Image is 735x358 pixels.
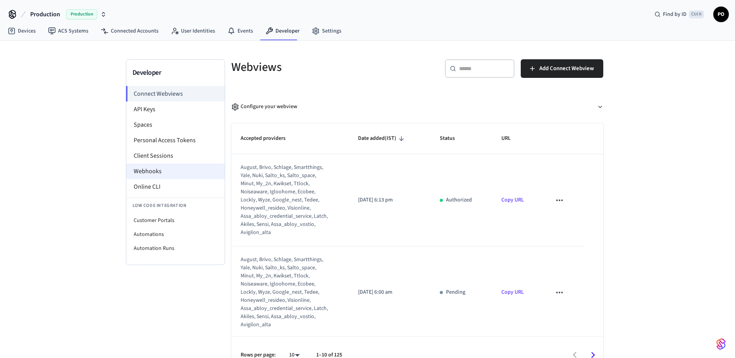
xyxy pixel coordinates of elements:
span: PO [714,7,728,21]
p: [DATE] 6:13 pm [358,196,421,204]
div: august, brivo, schlage, smartthings, yale, nuki, salto_ks, salto_space, minut, my_2n, kwikset, tt... [241,164,330,237]
span: Status [440,133,465,145]
a: Connected Accounts [95,24,165,38]
p: Pending [446,288,465,296]
button: PO [713,7,729,22]
li: Client Sessions [126,148,225,164]
a: Events [221,24,259,38]
span: Accepted providers [241,133,296,145]
div: august, brivo, schlage, smartthings, yale, nuki, salto_ks, salto_space, minut, my_2n, kwikset, tt... [241,256,330,329]
li: Customer Portals [126,213,225,227]
li: Personal Access Tokens [126,133,225,148]
span: Add Connect Webview [539,64,594,74]
li: Automation Runs [126,241,225,255]
a: Copy URL [501,288,524,296]
button: Configure your webview [231,96,603,117]
a: Developer [259,24,306,38]
span: URL [501,133,521,145]
div: Find by IDCtrl K [648,7,710,21]
a: Devices [2,24,42,38]
p: Authorized [446,196,472,204]
span: Find by ID [663,10,687,18]
span: Production [30,10,60,19]
span: Production [66,9,97,19]
a: User Identities [165,24,221,38]
li: Low Code Integration [126,198,225,213]
li: Online CLI [126,179,225,194]
a: ACS Systems [42,24,95,38]
img: SeamLogoGradient.69752ec5.svg [716,338,726,350]
button: Add Connect Webview [521,59,603,78]
a: Copy URL [501,196,524,204]
li: Spaces [126,117,225,133]
span: Date added(IST) [358,133,406,145]
li: API Keys [126,102,225,117]
li: Connect Webviews [126,86,225,102]
li: Automations [126,227,225,241]
h5: Webviews [231,59,413,75]
p: [DATE] 6:00 am [358,288,421,296]
div: Configure your webview [231,103,297,111]
span: Ctrl K [689,10,704,18]
a: Settings [306,24,348,38]
li: Webhooks [126,164,225,179]
h3: Developer [133,67,219,78]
